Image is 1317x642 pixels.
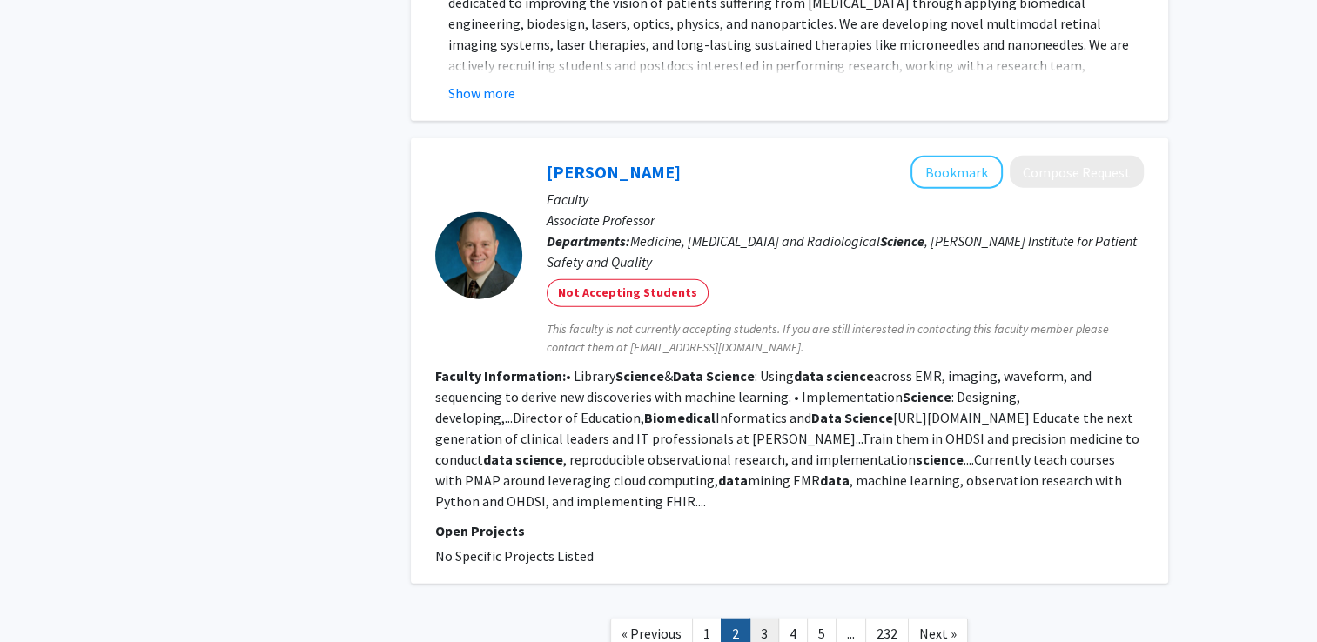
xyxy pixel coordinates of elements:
p: Open Projects [435,520,1144,541]
b: Faculty Information: [435,367,566,385]
span: « Previous [622,625,682,642]
b: Biomedical [644,409,716,426]
button: Add Paul Nagy to Bookmarks [910,156,1003,189]
b: Science [880,232,924,250]
b: data [483,451,513,468]
b: data [820,471,850,489]
b: Science [903,388,951,405]
b: science [826,367,874,385]
b: Departments: [547,232,630,250]
b: Data [811,409,842,426]
b: Data [673,367,703,385]
span: Medicine, [MEDICAL_DATA] and Radiological , [PERSON_NAME] Institute for Patient Safety and Quality [547,232,1137,271]
b: data [794,367,823,385]
mat-chip: Not Accepting Students [547,279,709,307]
b: data [718,471,748,489]
span: This faculty is not currently accepting students. If you are still interested in contacting this ... [547,320,1144,357]
b: Science [615,367,664,385]
span: Next » [919,625,957,642]
span: No Specific Projects Listed [435,547,594,565]
span: ... [847,625,855,642]
button: Show more [448,83,515,104]
iframe: Chat [13,564,74,629]
b: Science [706,367,755,385]
button: Compose Request to Paul Nagy [1010,156,1144,188]
b: science [916,451,964,468]
b: Science [844,409,893,426]
p: Associate Professor [547,210,1144,231]
b: science [515,451,563,468]
p: Faculty [547,189,1144,210]
fg-read-more: • Library & : Using across EMR, imaging, waveform, and sequencing to derive new discoveries with ... [435,367,1139,510]
a: [PERSON_NAME] [547,161,681,183]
